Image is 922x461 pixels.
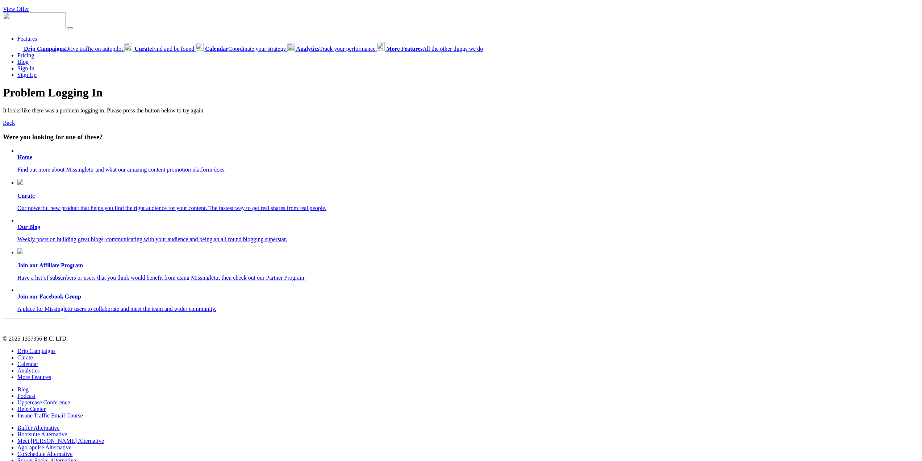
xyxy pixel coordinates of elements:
b: Calendar [205,46,228,52]
b: Home [17,154,32,160]
b: Join our Affiliate Program [17,262,83,268]
p: Our powerful new product that helps you find the right audience for your content. The fastest way... [17,205,919,211]
a: CurateFind and be found [124,46,196,52]
p: Weekly posts on building great blogs, communicating with your audience and being an all round blo... [17,236,919,243]
p: A place for Missinglettr users to collaborate and meet the team and wider community. [17,306,919,312]
b: Our Blog [17,224,40,230]
span: Coordinate your strategy [205,46,286,52]
a: Meet [PERSON_NAME] Alternative [17,438,104,444]
span: Drive traffic on autopilot [24,46,123,52]
a: Hootsuite Alternative [17,431,67,437]
a: Back [3,120,15,126]
a: Sign In [17,65,34,71]
a: AnalyticsTrack your performance [287,46,377,52]
a: More Features [17,374,51,380]
a: CalendarCoordinate your strategy [196,46,287,52]
a: Pricing [17,52,34,58]
b: Drip Campaigns [24,46,65,52]
a: Curate [17,354,33,361]
a: Features [17,36,37,42]
a: Insane Traffic Email Course [17,412,83,419]
a: Join our Affiliate Program Have a list of subscribers or users that you think would benefit from ... [17,248,919,281]
span: Find and be found [134,46,194,52]
a: Home Find out more about Missinglettr and what our amazing content promotion platform does. [17,154,919,173]
a: Analytics [17,367,39,374]
a: Blog [17,59,29,65]
b: Curate [134,46,152,52]
div: Features [17,42,919,52]
a: More FeaturesAll the other things we do [377,46,483,52]
b: Curate [17,193,35,199]
a: CoSchedule Alternative [17,451,72,457]
b: Join our Facebook Group [17,293,81,300]
a: Drip CampaignsDrive traffic on autopilot [17,46,124,52]
a: Drip Campaigns [17,348,55,354]
span: All the other things we do [386,46,483,52]
a: Sign Up [17,72,37,78]
img: curate.png [17,179,23,185]
a: Help Center [17,406,46,412]
a: View Offer [3,6,29,12]
p: Have a list of subscribers or users that you think would benefit from using Missinglettr, then ch... [17,275,919,281]
div: © 2025 1357356 B.C. LTD. [3,318,919,342]
a: Agorapulse Alternative [17,444,71,450]
a: Uppercase Conference [17,399,70,406]
a: Our Blog Weekly posts on building great blogs, communicating with your audience and being an all ... [17,224,919,243]
h3: Were you looking for one of these? [3,133,919,141]
button: Menu [67,27,73,29]
h1: Problem Logging In [3,86,919,99]
p: It looks like there was a problem logging in. Please press the button below to try again. [3,107,919,114]
img: Missinglettr - Social Media Marketing for content focused teams | Product Hunt [3,439,64,452]
span: Track your performance [296,46,375,52]
b: More Features [386,46,422,52]
a: Blog [17,386,29,392]
p: Find out more about Missinglettr and what our amazing content promotion platform does. [17,166,919,173]
img: revenue.png [17,248,23,254]
a: Calendar [17,361,38,367]
a: Buffer Alternative [17,425,60,431]
a: Podcast [17,393,36,399]
a: Join our Facebook Group A place for Missinglettr users to collaborate and meet the team and wider... [17,293,919,312]
b: Analytics [296,46,319,52]
a: Curate Our powerful new product that helps you find the right audience for your content. The fast... [17,179,919,211]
